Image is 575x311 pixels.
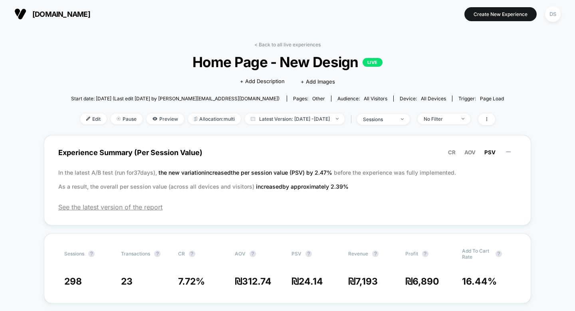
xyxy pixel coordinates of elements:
span: 24.14 [299,276,323,287]
span: Page Load [480,96,504,102]
span: the new variation increased the per session value (PSV) by 2.47 % [159,169,334,176]
span: AOV [464,149,476,155]
span: 7,193 [355,276,378,287]
button: PSV [482,149,498,156]
span: PSV [291,251,301,257]
span: CR [448,149,456,155]
img: end [336,118,339,120]
img: end [462,118,464,120]
span: Pause [111,114,143,124]
img: Visually logo [14,8,26,20]
span: other [312,96,325,102]
span: Home Page - New Design [93,54,482,70]
img: rebalance [194,117,197,121]
button: Create New Experience [464,7,537,21]
img: edit [86,117,90,121]
div: Trigger: [458,96,504,102]
button: ? [422,251,428,257]
span: ₪ [405,276,439,287]
button: ? [189,251,195,257]
span: Add To Cart Rate [462,248,492,260]
span: Allocation: multi [188,114,241,124]
span: increased by approximately 2.39 % [256,183,349,190]
button: ? [88,251,95,257]
img: calendar [251,117,255,121]
span: ₪ [348,276,378,287]
div: No Filter [424,116,456,122]
button: ? [372,251,379,257]
img: end [401,118,404,120]
span: All Visitors [364,96,387,102]
button: ? [496,251,502,257]
span: PSV [484,149,496,155]
a: < Back to all live experiences [254,42,321,48]
span: 7.72 % [178,276,205,287]
span: See the latest version of the report [58,203,517,211]
span: ₪ [235,276,272,287]
button: [DOMAIN_NAME] [12,8,93,20]
span: Edit [80,114,107,124]
span: ₪ [291,276,323,287]
span: Revenue [348,251,368,257]
span: all devices [421,96,446,102]
button: ? [250,251,256,257]
span: 6,890 [412,276,439,287]
span: Device: [393,96,452,102]
span: 298 [64,276,82,287]
span: + Add Images [301,78,335,85]
span: Sessions [64,251,84,257]
span: Experience Summary (Per Session Value) [58,144,517,161]
span: Profit [405,251,418,257]
span: | [349,114,357,125]
span: 16.44 % [462,276,497,287]
p: In the latest A/B test (run for 37 days), before the experience was fully implemented. As a resul... [58,165,517,193]
span: 23 [121,276,133,287]
span: CR [178,251,185,257]
button: DS [543,6,563,22]
div: DS [545,6,561,22]
div: Audience: [337,96,387,102]
button: ? [305,251,312,257]
span: AOV [235,251,246,257]
div: Pages: [293,96,325,102]
button: CR [446,149,458,156]
span: Preview [147,114,184,124]
span: [DOMAIN_NAME] [32,10,90,18]
img: end [117,117,121,121]
span: 312.74 [242,276,272,287]
button: AOV [462,149,478,156]
span: Transactions [121,251,150,257]
div: sessions [363,116,395,122]
p: LIVE [363,58,383,67]
button: ? [154,251,161,257]
span: Latest Version: [DATE] - [DATE] [245,114,345,124]
span: + Add Description [240,78,285,86]
span: Start date: [DATE] (Last edit [DATE] by [PERSON_NAME][EMAIL_ADDRESS][DOMAIN_NAME]) [71,96,280,102]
